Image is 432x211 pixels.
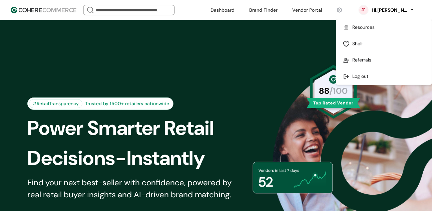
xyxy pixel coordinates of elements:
[27,143,252,173] div: Decisions-Instantly
[27,113,252,143] div: Power Smarter Retail
[371,7,415,14] button: Hi,[PERSON_NAME]
[29,99,82,108] div: #RetailTransparency
[82,100,172,107] div: Trusted by 1500+ retailers nationwide
[359,5,369,15] svg: 0 percent
[11,7,76,13] img: Cohere Logo
[27,177,240,201] div: Find your next best-seller with confidence, powered by real retail buyer insights and AI-driven b...
[371,7,408,14] div: Hi, [PERSON_NAME]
